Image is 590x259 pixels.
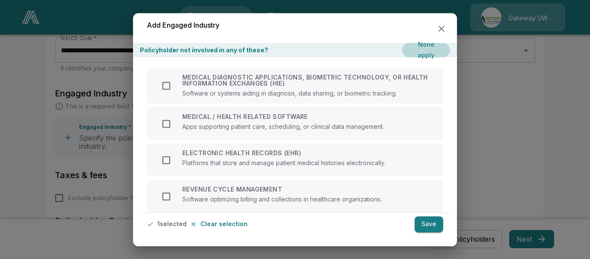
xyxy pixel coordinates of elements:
[147,20,219,31] h6: Add Engaged Industry
[415,217,443,233] button: Save
[182,150,385,156] p: ELECTRONIC HEALTH RECORDS (EHR)
[402,43,450,58] button: None apply
[140,46,268,55] p: Policyholder not involved in any of these?
[200,221,247,227] p: Clear selection
[182,90,433,96] p: Software or systems aiding in diagnosis, data sharing, or biometric tracking.
[182,186,382,192] p: REVENUE CYCLE MANAGEMENT
[157,221,187,227] p: 1 selected
[182,196,382,202] p: Software optimizing billing and collections in healthcare organizations.
[182,114,384,120] p: MEDICAL / HEALTH RELATED SOFTWARE
[182,123,384,130] p: Apps supporting patient care, scheduling, or clinical data management.
[182,160,385,166] p: Platforms that store and manage patient medical histories electronically.
[182,74,433,86] p: MEDICAL DIAGNOSTIC APPLICATIONS, BIOMETRIC TECHNOLOGY, OR HEALTH INFORMATION EXCHANGES (HIE)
